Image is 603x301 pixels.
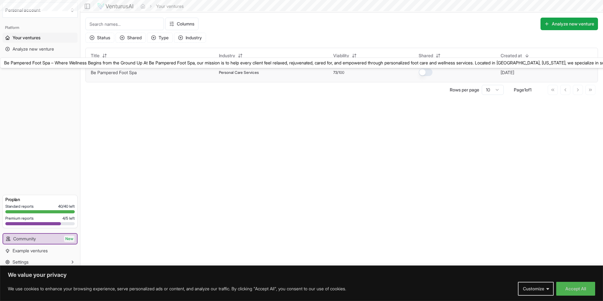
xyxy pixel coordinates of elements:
[174,33,206,43] button: Industry
[13,46,54,52] span: Analyze new venture
[514,87,524,92] span: Page
[3,33,78,43] a: Your ventures
[3,44,78,54] a: Analyze new venture
[8,271,595,279] p: We value your privacy
[64,236,74,242] span: New
[91,69,137,76] button: Be Pampered Foot Spa
[147,33,173,43] button: Type
[501,69,514,76] button: [DATE]
[219,70,259,75] span: Personal Care Services
[91,70,137,75] a: Be Pampered Foot Spa
[3,257,78,267] button: Settings
[85,33,114,43] button: Status
[541,18,598,30] button: Analyze new venture
[497,51,533,61] button: Created at
[215,51,247,61] button: Industry
[13,259,29,265] span: Settings
[62,216,75,221] span: 4 / 5 left
[3,234,77,244] a: CommunityNew
[501,52,522,59] span: Created at
[219,52,235,59] span: Industry
[526,87,530,92] span: of
[556,282,595,296] button: Accept All
[524,87,526,92] span: 1
[337,70,344,75] span: /100
[13,236,36,242] span: Community
[5,196,75,203] h3: Pro plan
[415,51,444,61] button: Shared
[87,51,111,61] button: Title
[333,52,349,59] span: Viability
[518,282,554,296] button: Customize
[116,33,146,43] button: Shared
[450,87,479,93] p: Rows per page
[530,87,531,92] span: 1
[3,23,78,33] div: Platform
[165,18,198,30] button: Columns
[329,51,361,61] button: Viability
[3,246,78,256] a: Example ventures
[91,52,100,59] span: Title
[58,204,75,209] span: 40 / 40 left
[13,248,48,254] span: Example ventures
[419,52,433,59] span: Shared
[13,35,41,41] span: Your ventures
[5,204,34,209] span: Standard reports
[5,216,34,221] span: Premium reports
[8,285,346,293] p: We use cookies to enhance your browsing experience, serve personalized ads or content, and analyz...
[333,70,337,75] span: 73
[85,18,164,30] input: Search names...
